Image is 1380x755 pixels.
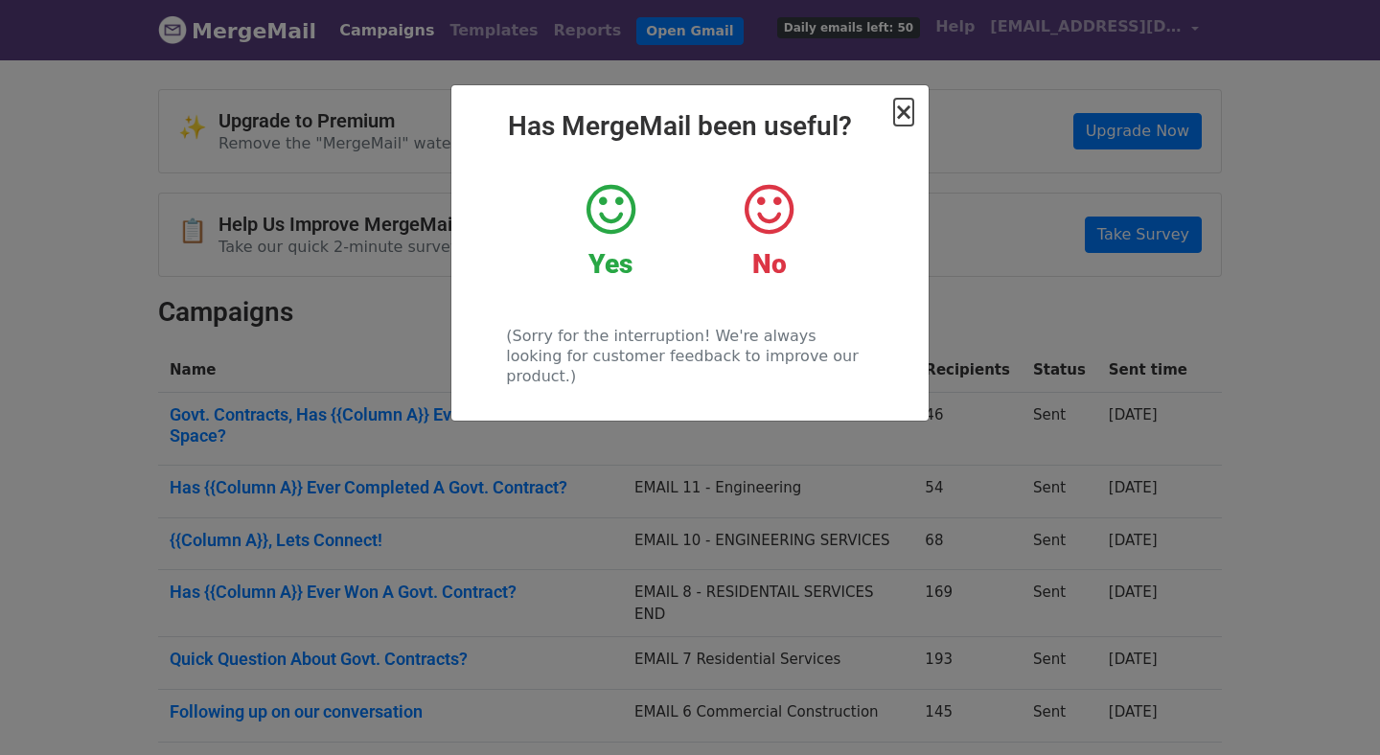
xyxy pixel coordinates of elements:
[467,110,913,143] h2: Has MergeMail been useful?
[752,248,787,280] strong: No
[894,99,913,126] span: ×
[546,181,676,281] a: Yes
[588,248,632,280] strong: Yes
[506,326,873,386] p: (Sorry for the interruption! We're always looking for customer feedback to improve our product.)
[894,101,913,124] button: Close
[1284,663,1380,755] iframe: Chat Widget
[704,181,834,281] a: No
